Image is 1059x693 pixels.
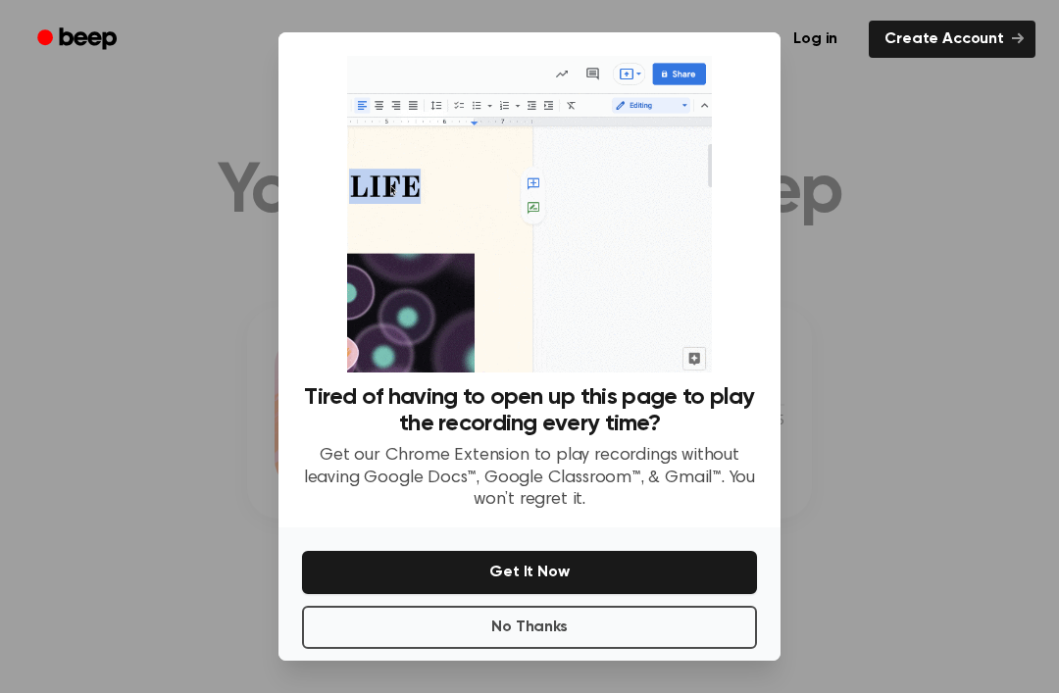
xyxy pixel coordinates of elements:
[302,606,757,649] button: No Thanks
[302,551,757,594] button: Get It Now
[24,21,134,59] a: Beep
[302,384,757,437] h3: Tired of having to open up this page to play the recording every time?
[869,21,1035,58] a: Create Account
[347,56,711,372] img: Beep extension in action
[302,445,757,512] p: Get our Chrome Extension to play recordings without leaving Google Docs™, Google Classroom™, & Gm...
[774,17,857,62] a: Log in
